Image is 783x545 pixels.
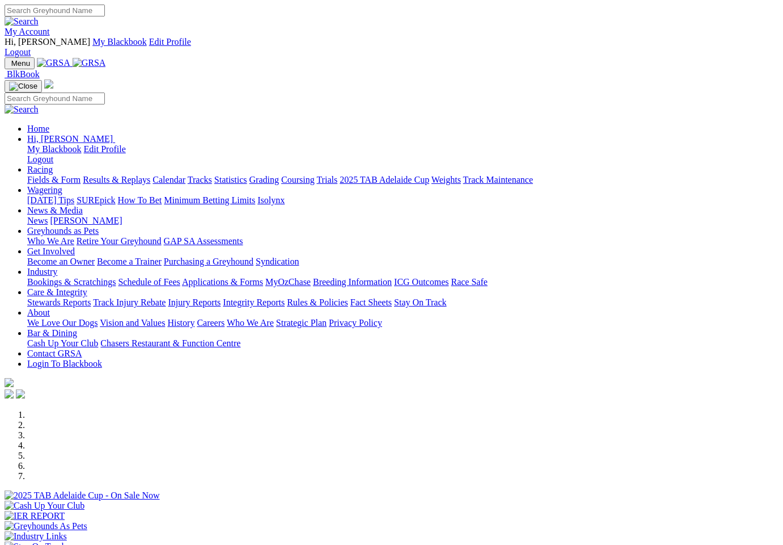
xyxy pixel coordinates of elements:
[5,93,105,104] input: Search
[27,134,113,144] span: Hi, [PERSON_NAME]
[313,277,392,287] a: Breeding Information
[37,58,70,68] img: GRSA
[27,349,82,358] a: Contact GRSA
[27,257,95,266] a: Become an Owner
[287,297,348,307] a: Rules & Policies
[340,175,429,185] a: 2025 TAB Adelaide Cup
[167,318,194,328] a: History
[27,267,57,276] a: Industry
[281,175,315,185] a: Coursing
[27,318,778,328] div: About
[5,531,67,542] img: Industry Links
[27,175,81,185] a: Fields & Form
[92,37,147,47] a: My Blackbook
[350,297,392,307] a: Fact Sheets
[44,79,53,89] img: logo-grsa-white.png
[27,308,50,317] a: About
[463,175,533,185] a: Track Maintenance
[5,521,87,531] img: Greyhounds As Pets
[118,277,180,287] a: Schedule of Fees
[5,47,31,57] a: Logout
[5,16,39,27] img: Search
[249,175,279,185] a: Grading
[27,144,778,165] div: Hi, [PERSON_NAME]
[77,195,115,205] a: SUREpick
[164,257,253,266] a: Purchasing a Greyhound
[27,359,102,368] a: Login To Blackbook
[27,134,115,144] a: Hi, [PERSON_NAME]
[5,69,40,79] a: BlkBook
[9,82,37,91] img: Close
[27,195,778,206] div: Wagering
[27,236,778,246] div: Greyhounds as Pets
[27,297,778,308] div: Care & Integrity
[5,27,50,36] a: My Account
[77,236,162,246] a: Retire Your Greyhound
[11,59,30,68] span: Menu
[27,287,87,297] a: Care & Integrity
[27,277,116,287] a: Bookings & Scratchings
[27,236,74,246] a: Who We Are
[93,297,166,307] a: Track Injury Rebate
[329,318,382,328] a: Privacy Policy
[97,257,162,266] a: Become a Trainer
[5,37,778,57] div: My Account
[27,216,778,226] div: News & Media
[5,57,35,69] button: Toggle navigation
[431,175,461,185] a: Weights
[27,144,82,154] a: My Blackbook
[197,318,225,328] a: Careers
[27,338,98,348] a: Cash Up Your Club
[5,491,160,501] img: 2025 TAB Adelaide Cup - On Sale Now
[265,277,311,287] a: MyOzChase
[84,144,126,154] a: Edit Profile
[5,378,14,387] img: logo-grsa-white.png
[5,5,105,16] input: Search
[27,257,778,267] div: Get Involved
[188,175,212,185] a: Tracks
[16,389,25,399] img: twitter.svg
[100,338,240,348] a: Chasers Restaurant & Function Centre
[27,206,83,215] a: News & Media
[27,297,91,307] a: Stewards Reports
[27,195,74,205] a: [DATE] Tips
[5,80,42,93] button: Toggle navigation
[50,216,122,225] a: [PERSON_NAME]
[27,165,53,174] a: Racing
[164,195,255,205] a: Minimum Betting Limits
[27,154,53,164] a: Logout
[223,297,285,307] a: Integrity Reports
[27,124,49,133] a: Home
[168,297,221,307] a: Injury Reports
[5,37,90,47] span: Hi, [PERSON_NAME]
[27,185,62,195] a: Wagering
[5,104,39,115] img: Search
[73,58,106,68] img: GRSA
[451,277,487,287] a: Race Safe
[7,69,40,79] span: BlkBook
[27,277,778,287] div: Industry
[164,236,243,246] a: GAP SA Assessments
[118,195,162,205] a: How To Bet
[5,389,14,399] img: facebook.svg
[27,246,75,256] a: Get Involved
[83,175,150,185] a: Results & Replays
[27,318,98,328] a: We Love Our Dogs
[5,501,84,511] img: Cash Up Your Club
[27,338,778,349] div: Bar & Dining
[153,175,185,185] a: Calendar
[149,37,191,47] a: Edit Profile
[394,297,446,307] a: Stay On Track
[5,511,65,521] img: IER REPORT
[214,175,247,185] a: Statistics
[227,318,274,328] a: Who We Are
[27,216,48,225] a: News
[182,277,263,287] a: Applications & Forms
[257,195,285,205] a: Isolynx
[27,175,778,185] div: Racing
[316,175,337,185] a: Trials
[276,318,327,328] a: Strategic Plan
[256,257,299,266] a: Syndication
[100,318,165,328] a: Vision and Values
[394,277,448,287] a: ICG Outcomes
